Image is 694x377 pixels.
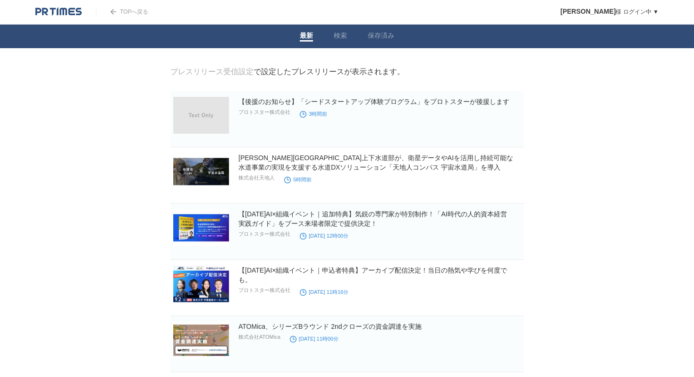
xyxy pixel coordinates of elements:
[290,336,339,342] time: [DATE] 11時00分
[560,8,616,15] span: [PERSON_NAME]
[368,32,394,42] a: 保存済み
[238,154,513,171] a: [PERSON_NAME][GEOGRAPHIC_DATA]上下水道部が、衛星データやAIを活用し持続可能な水道事業の実現を支援する水道DXソリューション「天地人コンパス 宇宙水道局」を導入
[238,287,290,294] p: プロトスター株式会社
[238,323,422,330] a: ATOMica、シリーズBラウンド 2ndクローズの資金調達を実施
[170,67,405,77] div: で設定したプレスリリースが表示されます。
[334,32,347,42] a: 検索
[238,210,507,227] a: 【[DATE]AI×組織イベント｜追加特典】気鋭の専門家が特別制作！「AI時代の人的資本経営 実践ガイド」をブース来場者限定で提供決定！
[238,334,280,341] p: 株式会社ATOMica
[173,266,229,302] img: 【9/2(火)AI×組織イベント｜申込者特典】アーカイブ配信決定！当日の熱気や学びを何度でも。
[238,266,507,283] a: 【[DATE]AI×組織イベント｜申込者特典】アーカイブ配信決定！当日の熱気や学びを何度でも。
[300,32,313,42] a: 最新
[173,97,229,134] img: 【後援のお知らせ】「シードスタートアップ体験プログラム」をプロトスターが後援します
[300,289,348,295] time: [DATE] 11時16分
[300,233,348,239] time: [DATE] 12時00分
[170,68,254,76] a: プレスリリース受信設定
[284,177,312,182] time: 5時間前
[173,209,229,246] img: 【9/2(火)AI×組織イベント｜追加特典】気鋭の専門家が特別制作！「AI時代の人的資本経営 実践ガイド」をブース来場者限定で提供決定！
[300,111,327,117] time: 3時間前
[173,322,229,359] img: ATOMica、シリーズBラウンド 2ndクローズの資金調達を実施
[560,9,659,15] a: [PERSON_NAME]様 ログイン中 ▼
[173,153,229,190] img: 中津市上下水道部が、衛星データやAIを活用し持続可能な水道事業の実現を支援する水道DXソリューション「天地人コンパス 宇宙水道局」を導入
[35,7,82,17] img: logo.png
[238,174,275,181] p: 株式会社天地人
[238,231,290,238] p: プロトスター株式会社
[238,98,509,105] a: 【後援のお知らせ】「シードスタートアップ体験プログラム」をプロトスターが後援します
[238,109,290,116] p: プロトスター株式会社
[96,9,148,15] a: TOPへ戻る
[110,9,116,15] img: arrow.png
